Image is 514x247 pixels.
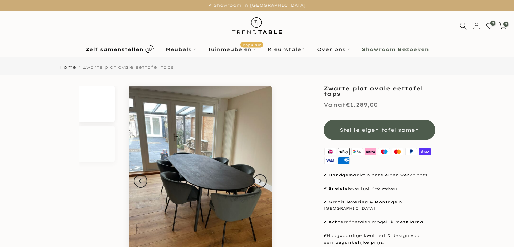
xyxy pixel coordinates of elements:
img: visa [324,156,337,165]
p: levertijd 4-6 weken [324,185,435,192]
button: Previous [134,174,147,188]
img: ideal [324,147,337,156]
strong: Achteraf [328,220,351,224]
span: Zwarte plat ovale eettafel taps [83,64,174,70]
img: american express [337,156,350,165]
a: Kleurstalen [262,45,311,53]
img: master [391,147,405,156]
img: google pay [350,147,364,156]
img: shopify pay [418,147,431,156]
strong: Klarna [406,220,423,224]
strong: Handgemaakt [328,173,365,177]
p: in onze eigen werkplaats [324,172,435,179]
span: 0 [490,21,495,26]
a: Showroom Bezoeken [356,45,435,53]
span: 0 [503,22,508,27]
a: 0 [499,22,506,30]
p: in [GEOGRAPHIC_DATA] [324,199,435,212]
b: Showroom Bezoeken [362,47,429,52]
button: Stel je eigen tafel samen [324,120,435,140]
strong: ✔ [324,233,327,238]
img: trend-table [227,11,287,41]
span: Stel je eigen tafel samen [340,127,419,133]
span: Populair [240,42,263,47]
a: Zelf samenstellen [79,43,160,55]
img: klarna [364,147,377,156]
h1: Zwarte plat ovale eettafel taps [324,86,435,96]
a: TuinmeubelenPopulair [201,45,262,53]
strong: Gratis levering & Montage [328,200,397,204]
strong: ✔ [324,220,327,224]
b: Zelf samenstellen [85,47,143,52]
a: Meubels [160,45,201,53]
img: paypal [404,147,418,156]
img: apple pay [337,147,350,156]
strong: Snelste [328,186,348,191]
p: betalen mogelijk met [324,219,435,226]
span: Vanaf [324,101,346,108]
p: ✔ Showroom in [GEOGRAPHIC_DATA] [8,2,506,9]
a: 0 [486,22,493,30]
a: Home [59,65,76,69]
div: €1.289,00 [324,100,378,110]
strong: ✔ [324,200,327,204]
iframe: toggle-frame [1,212,34,246]
button: Next [253,174,267,188]
strong: toegankelijke prijs [333,240,383,245]
strong: ✔ [324,186,327,191]
p: Hoogwaardige kwaliteit & design voor een . [324,232,435,246]
a: Over ons [311,45,356,53]
strong: ✔ [324,173,327,177]
img: maestro [377,147,391,156]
